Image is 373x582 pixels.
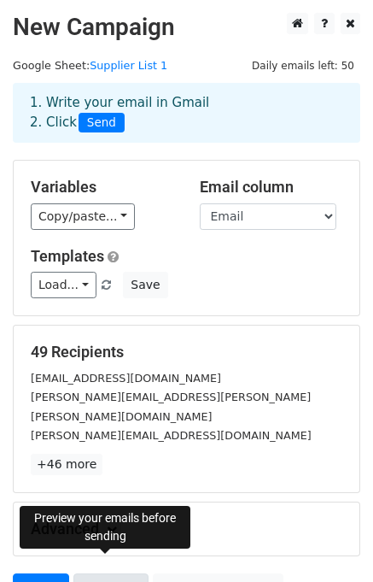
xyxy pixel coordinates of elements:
[246,59,360,72] a: Daily emails left: 50
[288,500,373,582] iframe: Chat Widget
[13,13,360,42] h2: New Campaign
[31,391,311,423] small: [PERSON_NAME][EMAIL_ADDRESS][PERSON_NAME][PERSON_NAME][DOMAIN_NAME]
[13,59,167,72] small: Google Sheet:
[31,372,221,385] small: [EMAIL_ADDRESS][DOMAIN_NAME]
[31,247,104,265] a: Templates
[31,203,135,230] a: Copy/paste...
[79,113,125,133] span: Send
[17,93,356,132] div: 1. Write your email in Gmail 2. Click
[31,178,174,197] h5: Variables
[246,56,360,75] span: Daily emails left: 50
[20,506,190,549] div: Preview your emails before sending
[123,272,167,298] button: Save
[31,343,342,362] h5: 49 Recipients
[200,178,343,197] h5: Email column
[31,429,312,442] small: [PERSON_NAME][EMAIL_ADDRESS][DOMAIN_NAME]
[31,272,96,298] a: Load...
[90,59,167,72] a: Supplier List 1
[31,454,102,475] a: +46 more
